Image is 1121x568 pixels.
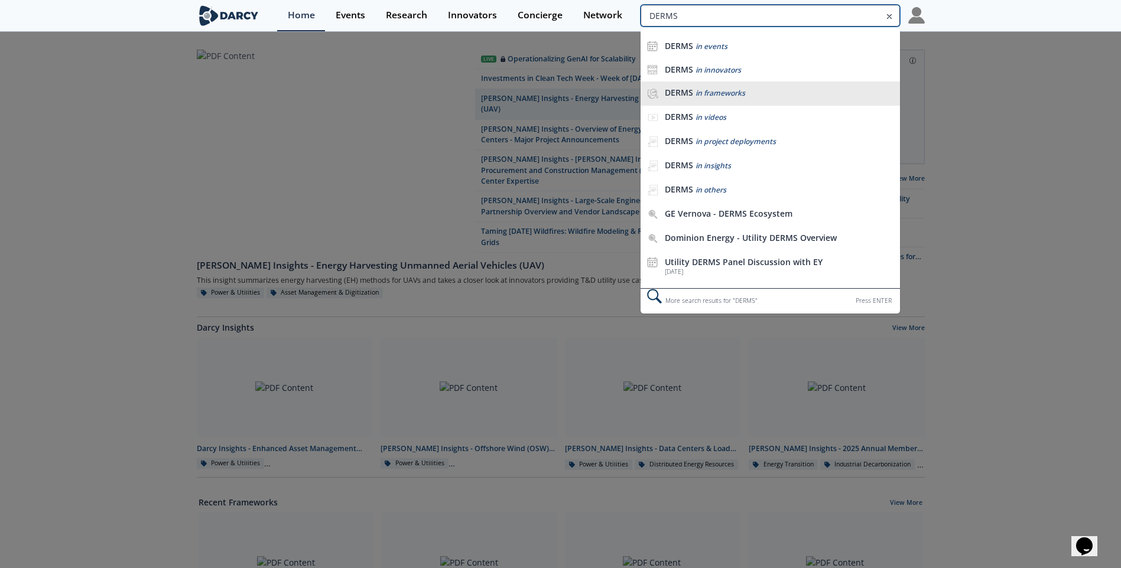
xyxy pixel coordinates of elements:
img: icon [647,41,658,51]
b: DERMS [665,159,693,171]
span: in videos [696,112,726,122]
div: More search results for " DERMS " [641,288,899,314]
span: in events [696,41,727,51]
span: in innovators [696,65,741,75]
div: Research [386,11,427,20]
img: icon [647,257,658,267]
div: Network [583,11,622,20]
b: DERMS [665,184,693,195]
b: DERMS [665,135,693,146]
div: Home [288,11,315,20]
div: Dominion Energy - Utility DERMS Overview [665,233,854,243]
b: DERMS [665,87,693,98]
div: Utility DERMS Panel Discussion with EY [665,257,893,267]
b: DERMS [665,64,693,75]
img: Profile [908,7,925,24]
div: Press ENTER [856,295,892,307]
span: in frameworks [696,88,745,98]
div: [DATE] [665,267,893,276]
span: in others [696,185,726,195]
b: DERMS [665,111,693,122]
div: GE Vernova - DERMS Ecosystem [665,208,854,219]
b: DERMS [665,40,693,51]
iframe: chat widget [1071,521,1109,556]
span: in insights [696,161,731,171]
div: Events [336,11,365,20]
span: in project deployments [696,136,776,146]
input: Advanced Search [641,5,899,27]
img: icon [647,64,658,75]
div: Concierge [518,11,563,20]
img: logo-wide.svg [197,5,261,26]
div: Innovators [448,11,497,20]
